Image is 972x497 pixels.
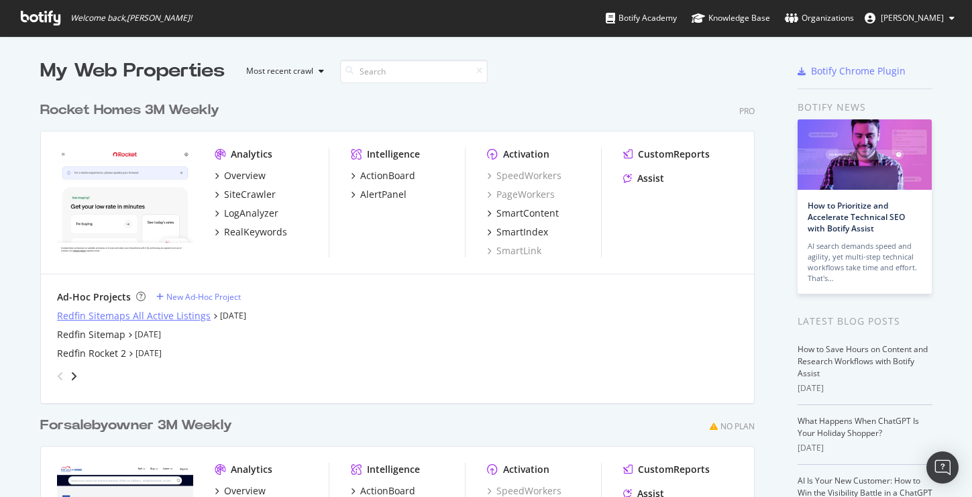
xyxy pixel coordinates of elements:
[40,416,237,435] a: Forsalebyowner 3M Weekly
[487,169,561,182] a: SpeedWorkers
[52,366,69,387] div: angle-left
[136,347,162,359] a: [DATE]
[798,314,932,329] div: Latest Blog Posts
[808,200,905,234] a: How to Prioritize and Accelerate Technical SEO with Botify Assist
[798,415,919,439] a: What Happens When ChatGPT Is Your Holiday Shopper?
[40,416,232,435] div: Forsalebyowner 3M Weekly
[235,60,329,82] button: Most recent crawl
[246,67,313,75] div: Most recent crawl
[360,169,415,182] div: ActionBoard
[496,207,559,220] div: SmartContent
[224,169,266,182] div: Overview
[231,148,272,161] div: Analytics
[57,347,126,360] a: Redfin Rocket 2
[57,290,131,304] div: Ad-Hoc Projects
[166,291,241,302] div: New Ad-Hoc Project
[40,101,225,120] a: Rocket Homes 3M Weekly
[798,343,928,379] a: How to Save Hours on Content and Research Workflows with Botify Assist
[57,328,125,341] a: Redfin Sitemap
[215,169,266,182] a: Overview
[638,148,710,161] div: CustomReports
[224,188,276,201] div: SiteCrawler
[798,100,932,115] div: Botify news
[798,119,932,190] img: How to Prioritize and Accelerate Technical SEO with Botify Assist
[720,421,755,432] div: No Plan
[215,207,278,220] a: LogAnalyzer
[739,105,755,117] div: Pro
[785,11,854,25] div: Organizations
[231,463,272,476] div: Analytics
[70,13,192,23] span: Welcome back, [PERSON_NAME] !
[220,310,246,321] a: [DATE]
[637,172,664,185] div: Assist
[503,148,549,161] div: Activation
[811,64,906,78] div: Botify Chrome Plugin
[487,244,541,258] a: SmartLink
[798,442,932,454] div: [DATE]
[351,188,407,201] a: AlertPanel
[487,188,555,201] a: PageWorkers
[224,225,287,239] div: RealKeywords
[692,11,770,25] div: Knowledge Base
[487,207,559,220] a: SmartContent
[623,463,710,476] a: CustomReports
[135,329,161,340] a: [DATE]
[156,291,241,302] a: New Ad-Hoc Project
[798,64,906,78] a: Botify Chrome Plugin
[623,172,664,185] a: Assist
[496,225,548,239] div: SmartIndex
[69,370,78,383] div: angle-right
[40,58,225,85] div: My Web Properties
[808,241,922,284] div: AI search demands speed and agility, yet multi-step technical workflows take time and effort. Tha...
[854,7,965,29] button: [PERSON_NAME]
[798,382,932,394] div: [DATE]
[926,451,959,484] div: Open Intercom Messenger
[360,188,407,201] div: AlertPanel
[224,207,278,220] div: LogAnalyzer
[638,463,710,476] div: CustomReports
[503,463,549,476] div: Activation
[367,148,420,161] div: Intelligence
[340,60,488,83] input: Search
[623,148,710,161] a: CustomReports
[57,309,211,323] a: Redfin Sitemaps All Active Listings
[215,225,287,239] a: RealKeywords
[215,188,276,201] a: SiteCrawler
[40,101,219,120] div: Rocket Homes 3M Weekly
[351,169,415,182] a: ActionBoard
[367,463,420,476] div: Intelligence
[606,11,677,25] div: Botify Academy
[881,12,944,23] span: Vlajko Knezic
[487,225,548,239] a: SmartIndex
[57,148,193,256] img: www.rocket.com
